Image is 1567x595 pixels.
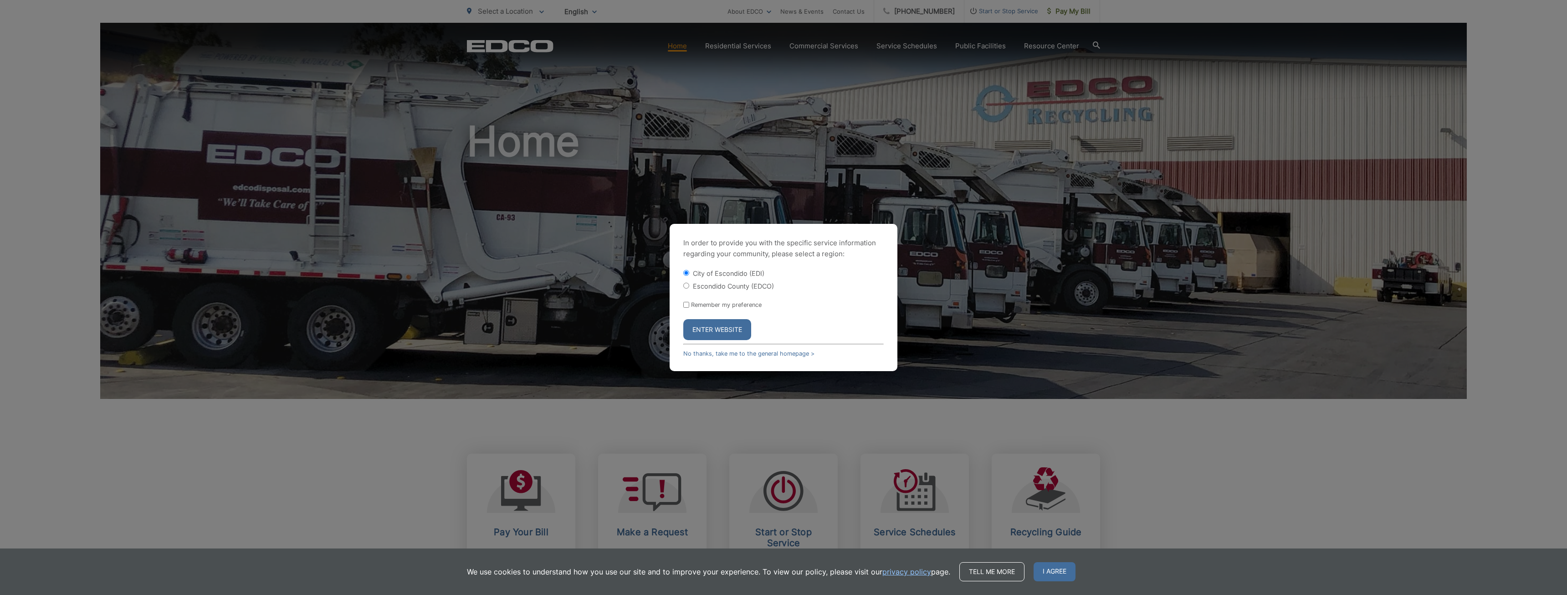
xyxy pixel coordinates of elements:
a: No thanks, take me to the general homepage > [683,350,814,357]
a: privacy policy [882,566,931,577]
p: We use cookies to understand how you use our site and to improve your experience. To view our pol... [467,566,950,577]
label: City of Escondido (EDI) [693,269,764,277]
label: Remember my preference [691,301,762,308]
label: Escondido County (EDCO) [693,282,774,290]
a: Tell me more [959,562,1024,581]
p: In order to provide you with the specific service information regarding your community, please se... [683,238,884,259]
button: Enter Website [683,319,751,340]
span: I agree [1034,562,1075,581]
